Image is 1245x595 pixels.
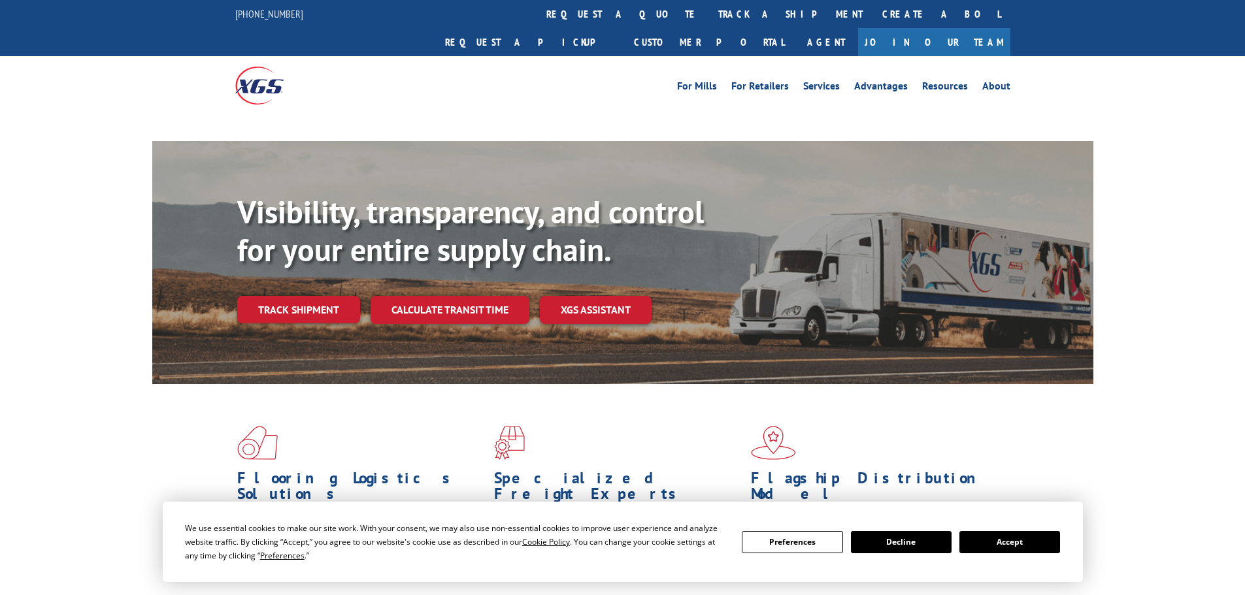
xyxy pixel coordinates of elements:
[742,531,842,553] button: Preferences
[751,426,796,460] img: xgs-icon-flagship-distribution-model-red
[235,7,303,20] a: [PHONE_NUMBER]
[522,536,570,547] span: Cookie Policy
[540,296,652,324] a: XGS ASSISTANT
[494,470,741,508] h1: Specialized Freight Experts
[794,28,858,56] a: Agent
[731,81,789,95] a: For Retailers
[371,296,529,324] a: Calculate transit time
[851,531,952,553] button: Decline
[803,81,840,95] a: Services
[854,81,908,95] a: Advantages
[494,426,525,460] img: xgs-icon-focused-on-flooring-red
[959,531,1060,553] button: Accept
[982,81,1010,95] a: About
[751,470,998,508] h1: Flagship Distribution Model
[858,28,1010,56] a: Join Our Team
[260,550,305,561] span: Preferences
[677,81,717,95] a: For Mills
[237,296,360,323] a: Track shipment
[237,426,278,460] img: xgs-icon-total-supply-chain-intelligence-red
[435,28,624,56] a: Request a pickup
[624,28,794,56] a: Customer Portal
[922,81,968,95] a: Resources
[185,521,726,562] div: We use essential cookies to make our site work. With your consent, we may also use non-essential ...
[237,470,484,508] h1: Flooring Logistics Solutions
[163,502,1083,582] div: Cookie Consent Prompt
[237,191,704,270] b: Visibility, transparency, and control for your entire supply chain.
